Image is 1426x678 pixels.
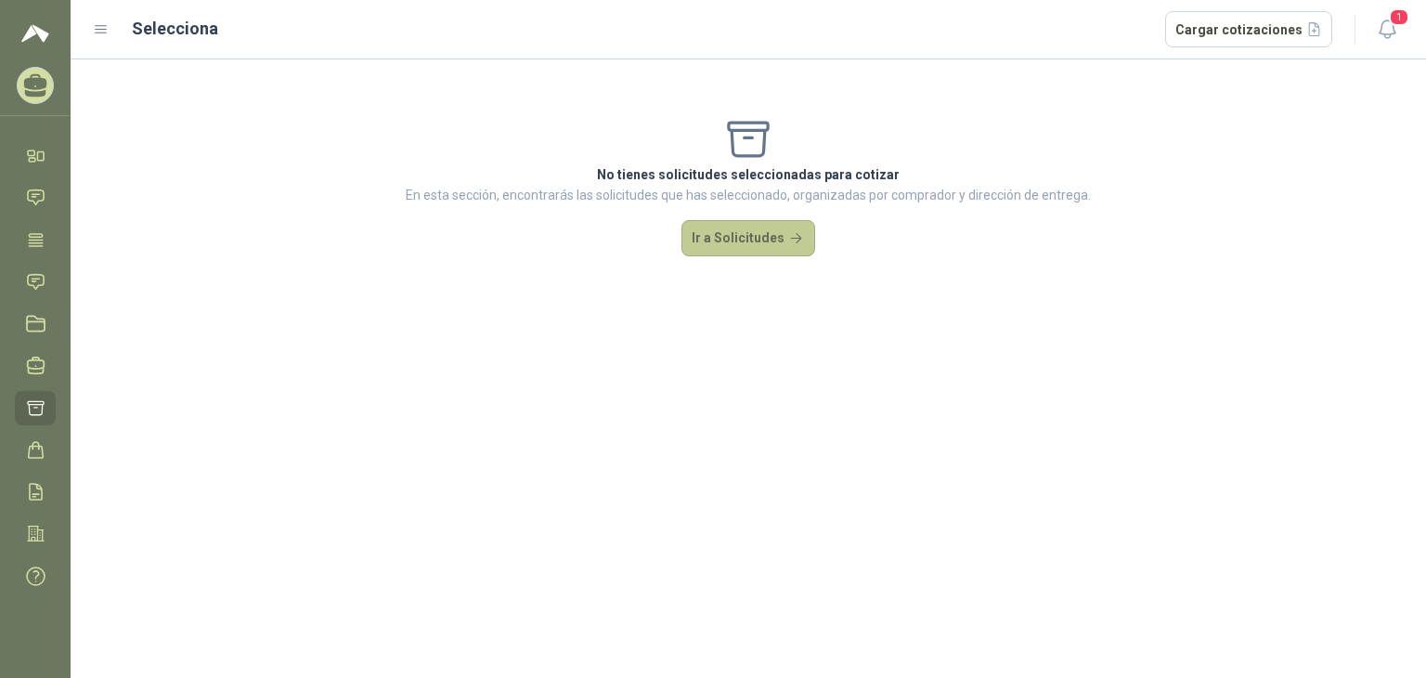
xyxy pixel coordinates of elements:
[406,164,1091,185] p: No tienes solicitudes seleccionadas para cotizar
[681,220,815,257] button: Ir a Solicitudes
[132,16,218,42] h2: Selecciona
[406,185,1091,205] p: En esta sección, encontrarás las solicitudes que has seleccionado, organizadas por comprador y di...
[1165,11,1333,48] button: Cargar cotizaciones
[1370,13,1404,46] button: 1
[1389,8,1409,26] span: 1
[21,22,49,45] img: Logo peakr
